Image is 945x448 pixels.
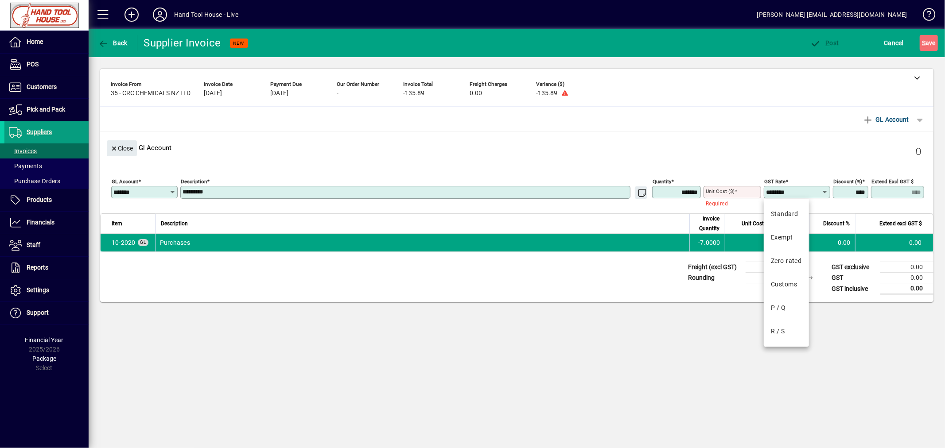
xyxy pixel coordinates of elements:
[27,264,48,271] span: Reports
[706,198,754,208] mat-error: Required
[771,233,793,242] div: Exempt
[4,31,89,53] a: Home
[4,174,89,189] a: Purchase Orders
[4,212,89,234] a: Financials
[689,234,725,251] td: -7.0000
[827,262,880,273] td: GST exclusive
[174,8,238,22] div: Hand Tool House - Live
[27,219,54,226] span: Financials
[764,178,786,185] mat-label: GST rate
[27,241,40,248] span: Staff
[9,178,60,185] span: Purchase Orders
[98,39,128,46] span: Back
[112,219,122,228] span: Item
[27,106,65,113] span: Pick and Pack
[880,262,933,273] td: 0.00
[110,141,133,156] span: Close
[144,36,221,50] div: Supplier Invoice
[25,336,64,344] span: Financial Year
[884,36,904,50] span: Cancel
[908,140,929,162] button: Delete
[100,131,933,164] div: Gl Account
[27,61,39,68] span: POS
[827,273,880,283] td: GST
[764,226,809,249] mat-option: Exempt
[879,219,922,228] span: Extend excl GST $
[27,286,49,294] span: Settings
[337,90,338,97] span: -
[470,90,482,97] span: 0.00
[684,262,746,273] td: Freight (excl GST)
[833,178,862,185] mat-label: Discount (%)
[764,249,809,273] mat-option: Zero-rated
[882,35,906,51] button: Cancel
[764,320,809,343] mat-option: R / S
[233,40,245,46] span: NEW
[742,219,768,228] span: Unit Cost $
[4,54,89,76] a: POS
[922,36,936,50] span: ave
[695,214,719,233] span: Invoice Quantity
[4,99,89,121] a: Pick and Pack
[880,273,933,283] td: 0.00
[4,302,89,324] a: Support
[4,279,89,301] a: Settings
[155,234,689,251] td: Purchases
[4,76,89,98] a: Customers
[908,147,929,155] app-page-header-button: Delete
[27,309,49,316] span: Support
[146,7,174,23] button: Profile
[764,273,809,296] mat-option: Customs
[89,35,137,51] app-page-header-button: Back
[27,83,57,90] span: Customers
[4,158,89,174] a: Payments
[826,39,830,46] span: P
[764,296,809,320] mat-option: P / Q
[771,209,798,219] div: Standard
[96,35,130,51] button: Back
[107,140,137,156] button: Close
[771,327,785,336] div: R / S
[809,234,855,251] td: 0.00
[117,7,146,23] button: Add
[810,39,839,46] span: ost
[771,303,786,313] div: P / Q
[855,234,933,251] td: 0.00
[4,143,89,158] a: Invoices
[181,178,207,185] mat-label: Description
[684,273,746,283] td: Rounding
[757,8,907,22] div: [PERSON_NAME] [EMAIL_ADDRESS][DOMAIN_NAME]
[746,273,799,283] td: 0.00
[9,162,42,170] span: Payments
[9,147,37,154] span: Invoices
[880,283,933,294] td: 0.00
[916,2,934,31] a: Knowledge Base
[112,178,138,185] mat-label: GL Account
[823,219,850,228] span: Discount %
[746,262,799,273] td: 0.00
[111,90,191,97] span: 35 - CRC CHEMICALS NZ LTD
[403,90,424,97] span: -135.89
[771,256,801,266] div: Zero-rated
[920,35,938,51] button: Save
[4,257,89,279] a: Reports
[653,178,671,185] mat-label: Quantity
[4,189,89,211] a: Products
[140,240,146,245] span: GL
[808,35,841,51] button: Post
[922,39,926,46] span: S
[161,219,188,228] span: Description
[105,144,139,152] app-page-header-button: Close
[706,188,735,194] mat-label: Unit Cost ($)
[204,90,222,97] span: [DATE]
[827,283,880,294] td: GST inclusive
[112,238,136,247] span: Purchases
[27,196,52,203] span: Products
[536,90,557,97] span: -135.89
[4,234,89,256] a: Staff
[270,90,288,97] span: [DATE]
[771,280,797,289] div: Customs
[871,178,914,185] mat-label: Extend excl GST $
[27,128,52,135] span: Suppliers
[764,202,809,226] mat-option: Standard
